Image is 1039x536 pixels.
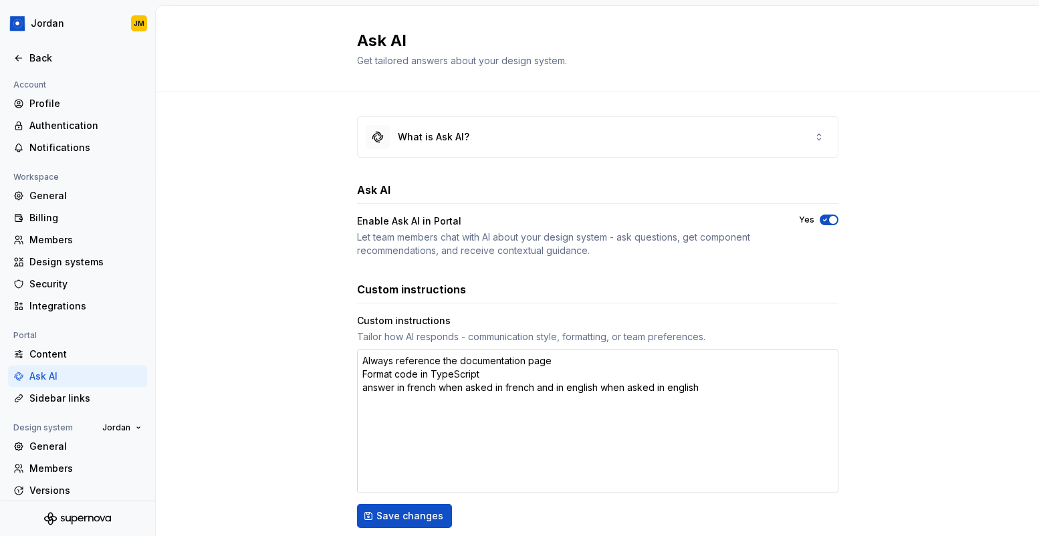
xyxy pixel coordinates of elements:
div: General [29,189,142,203]
div: Ask AI [29,370,142,383]
svg: Supernova Logo [44,512,111,525]
div: Workspace [8,169,64,185]
a: Versions [8,480,147,501]
a: Members [8,229,147,251]
div: Members [29,462,142,475]
img: 049812b6-2877-400d-9dc9-987621144c16.png [9,15,25,31]
a: Security [8,273,147,295]
div: What is Ask AI? [398,130,469,144]
a: General [8,436,147,457]
div: Integrations [29,299,142,313]
div: Billing [29,211,142,225]
div: Notifications [29,141,142,154]
h3: Custom instructions [357,281,466,297]
span: Save changes [376,509,443,523]
div: JM [134,18,144,29]
a: Integrations [8,295,147,317]
a: General [8,185,147,207]
a: Authentication [8,115,147,136]
div: Account [8,77,51,93]
div: Security [29,277,142,291]
span: Jordan [102,422,130,433]
div: Portal [8,327,42,344]
div: Custom instructions [357,314,838,327]
div: Versions [29,484,142,497]
h3: Ask AI [357,182,390,198]
div: Design systems [29,255,142,269]
div: Design system [8,420,78,436]
a: Notifications [8,137,147,158]
button: JordanJM [3,9,152,38]
button: Save changes [357,504,452,528]
div: Content [29,348,142,361]
a: Back [8,47,147,69]
span: Get tailored answers about your design system. [357,55,567,66]
div: General [29,440,142,453]
div: Jordan [31,17,64,30]
div: Tailor how AI responds - communication style, formatting, or team preferences. [357,330,838,344]
a: Ask AI [8,366,147,387]
a: Profile [8,93,147,114]
div: Enable Ask AI in Portal [357,215,775,228]
div: Back [29,51,142,65]
a: Design systems [8,251,147,273]
a: Content [8,344,147,365]
label: Yes [799,215,814,225]
div: Members [29,233,142,247]
div: Let team members chat with AI about your design system - ask questions, get component recommendat... [357,231,775,257]
div: Authentication [29,119,142,132]
div: Profile [29,97,142,110]
a: Sidebar links [8,388,147,409]
a: Members [8,458,147,479]
textarea: Always reference the documentation page Format code in TypeScript answer in french when asked in ... [357,349,838,493]
a: Billing [8,207,147,229]
div: Sidebar links [29,392,142,405]
h2: Ask AI [357,30,822,51]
